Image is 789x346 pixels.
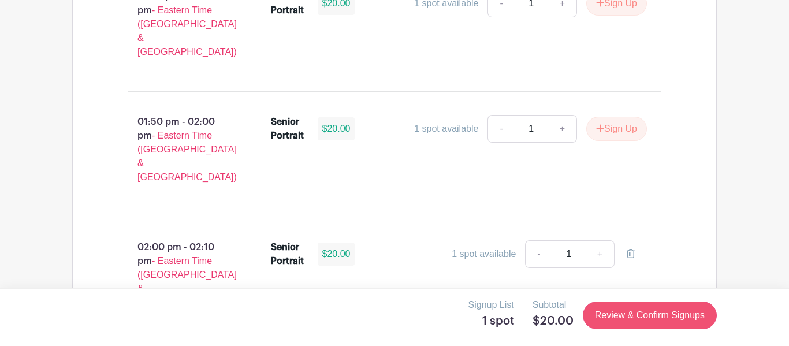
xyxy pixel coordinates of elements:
[468,314,514,328] h5: 1 spot
[318,117,355,140] div: $20.00
[533,298,574,312] p: Subtotal
[271,115,304,143] div: Senior Portrait
[533,314,574,328] h5: $20.00
[137,256,237,307] span: - Eastern Time ([GEOGRAPHIC_DATA] & [GEOGRAPHIC_DATA])
[318,243,355,266] div: $20.00
[110,110,252,189] p: 01:50 pm - 02:00 pm
[414,122,478,136] div: 1 spot available
[586,240,615,268] a: +
[137,131,237,182] span: - Eastern Time ([GEOGRAPHIC_DATA] & [GEOGRAPHIC_DATA])
[271,240,304,268] div: Senior Portrait
[586,117,647,141] button: Sign Up
[487,115,514,143] a: -
[452,247,516,261] div: 1 spot available
[468,298,514,312] p: Signup List
[548,115,577,143] a: +
[137,5,237,57] span: - Eastern Time ([GEOGRAPHIC_DATA] & [GEOGRAPHIC_DATA])
[583,302,717,329] a: Review & Confirm Signups
[525,240,552,268] a: -
[110,236,252,314] p: 02:00 pm - 02:10 pm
